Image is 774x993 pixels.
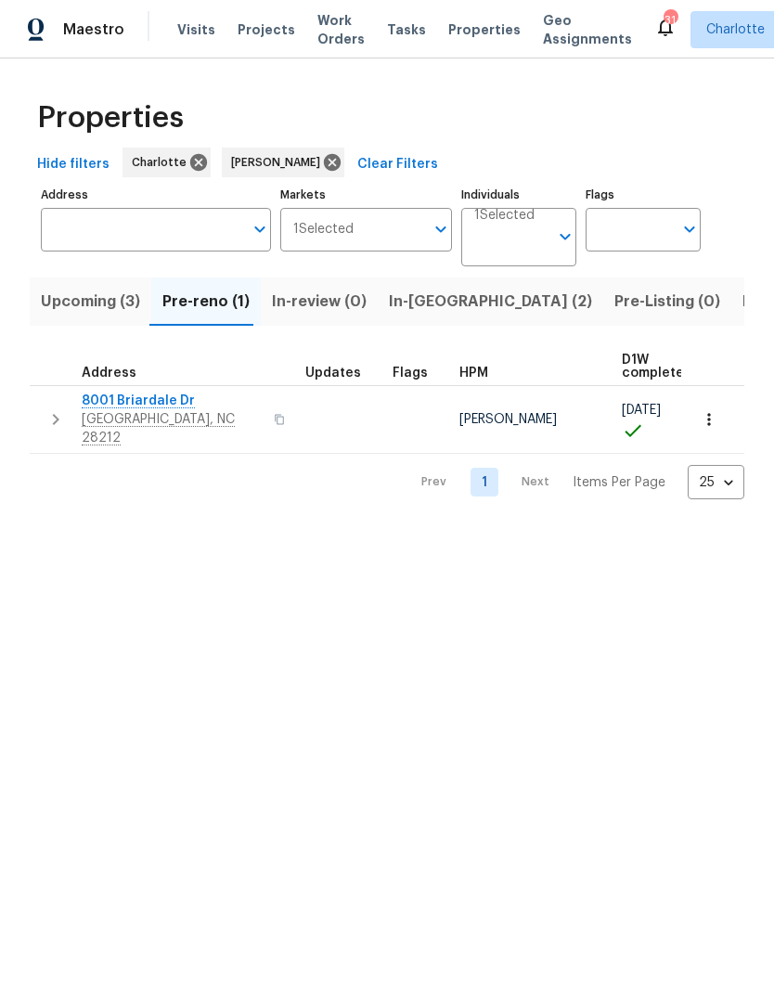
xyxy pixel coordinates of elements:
span: Charlotte [706,20,765,39]
span: [PERSON_NAME] [231,153,328,172]
span: Pre-Listing (0) [614,289,720,315]
button: Open [552,224,578,250]
button: Open [428,216,454,242]
span: Maestro [63,20,124,39]
label: Address [41,189,271,200]
nav: Pagination Navigation [404,465,744,499]
span: [PERSON_NAME] [459,413,557,426]
span: Properties [37,109,184,127]
span: Updates [305,367,361,380]
span: Visits [177,20,215,39]
span: 1 Selected [293,222,354,238]
span: In-[GEOGRAPHIC_DATA] (2) [389,289,592,315]
span: In-review (0) [272,289,367,315]
p: Items Per Page [573,473,665,492]
span: Flags [393,367,428,380]
span: Tasks [387,23,426,36]
span: D1W complete [622,354,684,380]
div: 31 [664,11,677,30]
label: Flags [586,189,701,200]
span: Pre-reno (1) [162,289,250,315]
span: Address [82,367,136,380]
button: Clear Filters [350,148,445,182]
span: Hide filters [37,153,110,176]
span: HPM [459,367,488,380]
div: Charlotte [123,148,211,177]
span: Upcoming (3) [41,289,140,315]
button: Open [247,216,273,242]
span: [DATE] [622,404,661,417]
button: Open [677,216,703,242]
span: Charlotte [132,153,194,172]
span: Clear Filters [357,153,438,176]
label: Markets [280,189,453,200]
button: Hide filters [30,148,117,182]
span: Geo Assignments [543,11,632,48]
div: [PERSON_NAME] [222,148,344,177]
span: Properties [448,20,521,39]
span: Work Orders [317,11,365,48]
div: 25 [688,458,744,507]
a: Goto page 1 [471,468,498,496]
span: Projects [238,20,295,39]
span: 1 Selected [474,208,535,224]
label: Individuals [461,189,576,200]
